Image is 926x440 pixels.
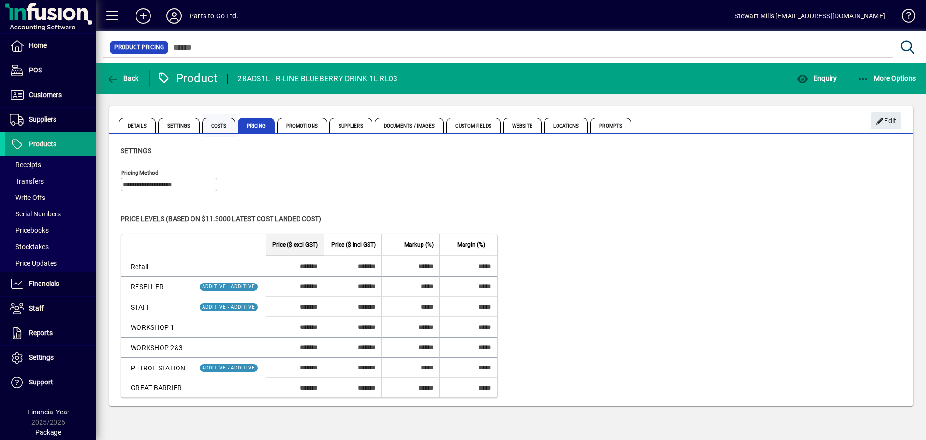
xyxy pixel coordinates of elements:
button: Edit [871,112,901,129]
span: Enquiry [797,74,837,82]
a: Financials [5,272,96,296]
div: Product [157,71,218,86]
span: Receipts [10,161,41,169]
app-page-header-button: Back [96,70,150,87]
span: Suppliers [329,118,372,133]
button: Add [128,7,159,25]
td: Retail [121,256,191,276]
a: Serial Numbers [5,206,96,222]
span: Support [29,378,53,386]
span: Details [119,118,156,133]
div: Stewart Mills [EMAIL_ADDRESS][DOMAIN_NAME] [735,8,885,24]
a: Price Updates [5,255,96,271]
span: Write Offs [10,194,45,201]
span: Home [29,42,47,49]
span: POS [29,66,42,74]
span: Price levels (based on $11.3000 Latest cost landed cost) [121,215,321,223]
span: Pricing [238,118,275,133]
a: Staff [5,297,96,321]
span: Settings [158,118,200,133]
a: Stocktakes [5,239,96,255]
span: Back [107,74,139,82]
td: STAFF [121,297,191,317]
span: More Options [858,74,916,82]
span: Transfers [10,177,44,185]
span: Documents / Images [375,118,444,133]
a: Write Offs [5,189,96,206]
mat-label: Pricing method [121,170,159,176]
div: Parts to Go Ltd. [190,8,239,24]
td: WORKSHOP 2&3 [121,337,191,357]
span: Customers [29,91,62,99]
span: Margin (%) [457,240,485,250]
span: Reports [29,329,53,337]
a: Reports [5,321,96,345]
span: Custom Fields [446,118,500,133]
span: Financial Year [27,408,69,416]
span: Settings [29,354,54,361]
a: Support [5,370,96,395]
div: 2BADS1L - R-LINE BLUEBERRY DRINK 1L RL03 [237,71,397,86]
button: Enquiry [794,70,839,87]
a: Customers [5,83,96,107]
span: Markup (%) [404,240,434,250]
span: Prompts [590,118,631,133]
button: More Options [855,70,919,87]
td: RESELLER [121,276,191,297]
span: Staff [29,304,44,312]
span: Price ($ excl GST) [272,240,318,250]
td: GREAT BARRIER [121,378,191,397]
span: Promotions [277,118,327,133]
td: PETROL STATION [121,357,191,378]
span: Locations [544,118,588,133]
span: Price Updates [10,259,57,267]
span: ADDITIVE - ADDITIVE [202,365,255,370]
a: Suppliers [5,108,96,132]
span: Product Pricing [114,43,164,52]
span: Price ($ incl GST) [331,240,376,250]
span: Serial Numbers [10,210,61,218]
span: Edit [876,113,897,129]
span: Costs [202,118,236,133]
span: Financials [29,280,59,287]
a: Receipts [5,156,96,173]
span: Pricebooks [10,227,49,234]
span: Website [503,118,542,133]
span: Products [29,140,56,148]
span: Settings [121,147,151,155]
span: ADDITIVE - ADDITIVE [202,304,255,310]
td: WORKSHOP 1 [121,317,191,337]
a: Pricebooks [5,222,96,239]
span: Package [35,428,61,436]
a: Home [5,34,96,58]
a: Knowledge Base [895,2,914,33]
a: Transfers [5,173,96,189]
button: Profile [159,7,190,25]
a: POS [5,58,96,83]
button: Back [104,70,141,87]
span: Suppliers [29,115,56,123]
span: Stocktakes [10,243,49,251]
span: ADDITIVE - ADDITIVE [202,284,255,289]
a: Settings [5,346,96,370]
